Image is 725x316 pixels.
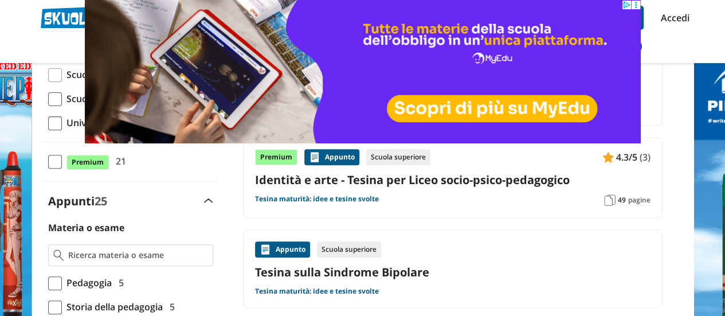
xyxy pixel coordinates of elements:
[165,299,175,314] span: 5
[53,249,64,261] img: Ricerca materia o esame
[255,264,650,280] a: Tesina sulla Sindrome Bipolare
[111,154,126,169] span: 21
[62,115,111,130] span: Università
[66,155,109,170] span: Premium
[255,149,297,165] div: Premium
[68,249,207,261] input: Ricerca materia o esame
[602,151,614,163] img: Appunti contenuto
[616,150,637,165] span: 4.3/5
[661,6,685,30] a: Accedi
[309,151,320,163] img: Appunti contenuto
[48,193,107,209] label: Appunti
[604,194,616,206] img: Pagine
[618,196,626,205] span: 49
[317,241,381,258] div: Scuola superiore
[255,287,379,296] a: Tesina maturità: idee e tesine svolte
[62,67,124,82] span: Scuola Media
[260,244,271,255] img: Appunti contenuto
[62,299,163,314] span: Storia della pedagogia
[62,275,112,290] span: Pedagogia
[255,241,310,258] div: Appunto
[366,149,430,165] div: Scuola superiore
[48,221,124,234] label: Materia o esame
[114,275,124,290] span: 5
[255,194,379,204] a: Tesina maturità: idee e tesine svolte
[95,193,107,209] span: 25
[62,91,140,106] span: Scuola Superiore
[304,149,359,165] div: Appunto
[204,198,213,203] img: Apri e chiudi sezione
[640,150,650,165] span: (3)
[255,172,650,188] a: Identità e arte - Tesina per Liceo socio-psico-pedagogico
[628,196,650,205] span: pagine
